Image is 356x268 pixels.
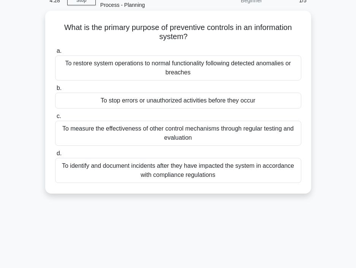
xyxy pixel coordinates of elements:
div: To identify and document incidents after they have impacted the system in accordance with complia... [55,158,301,183]
span: c. [57,113,61,119]
div: To stop errors or unauthorized activities before they occur [55,93,301,109]
h5: What is the primary purpose of preventive controls in an information system? [54,23,302,42]
span: d. [57,150,62,156]
div: To measure the effectiveness of other control mechanisms through regular testing and evaluation [55,121,301,146]
span: a. [57,47,62,54]
span: b. [57,85,62,91]
div: To restore system operations to normal functionality following detected anomalies or breaches [55,55,301,80]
